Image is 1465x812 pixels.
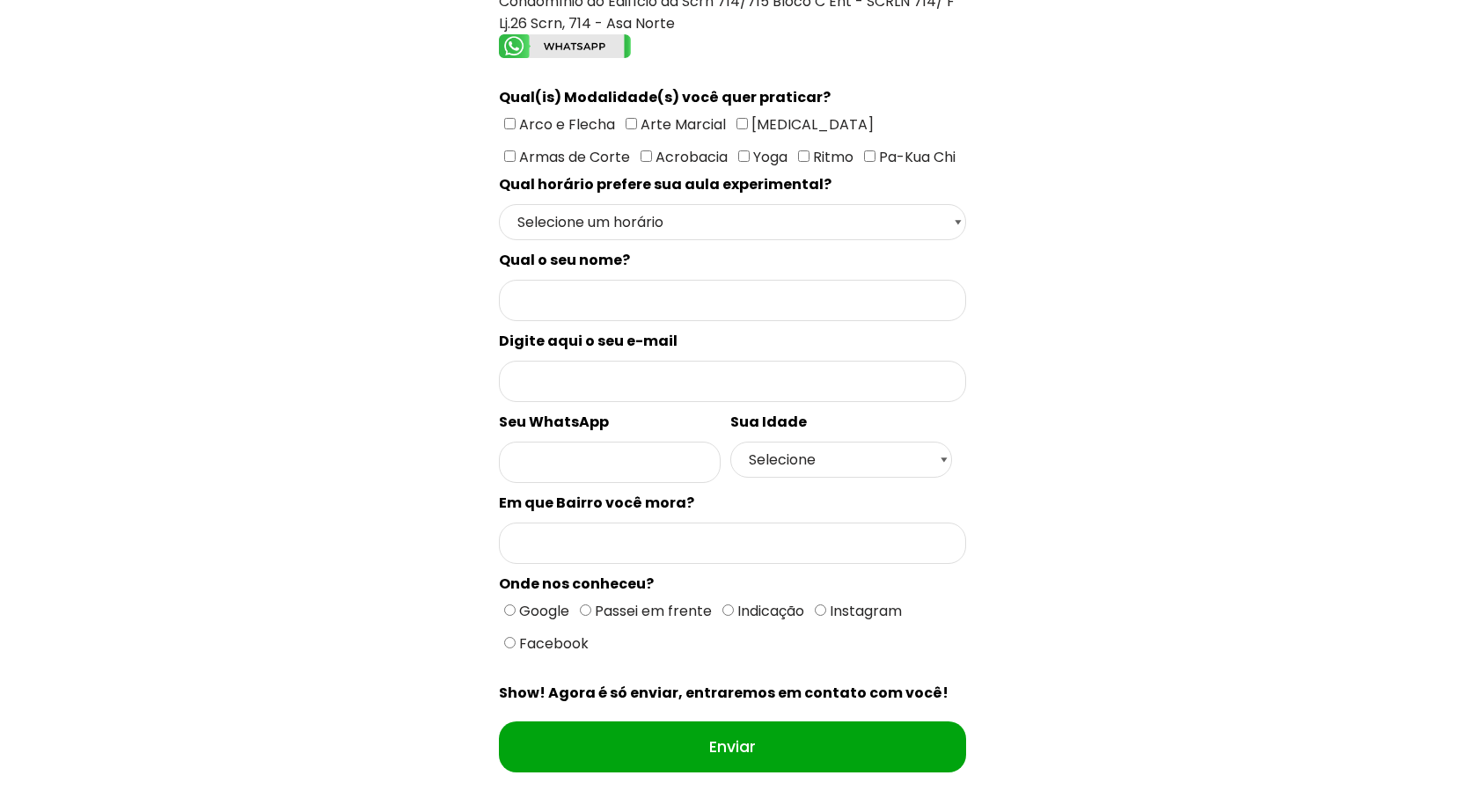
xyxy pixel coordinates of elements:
spam: Sua Idade [730,412,807,432]
spam: Digite aqui o seu e-mail [499,331,678,351]
span: Yoga [750,147,787,167]
spam: Onde nos conheceu? [499,574,654,594]
span: Google [516,601,569,621]
span: Arco e Flecha [516,114,615,135]
span: Passei em frente [591,601,712,621]
input: Facebook [504,637,516,648]
img: whatsapp [499,34,631,58]
input: Arte Marcial [626,118,637,129]
span: Arte Marcial [637,114,726,135]
span: Acrobacia [652,147,728,167]
input: Indicação [722,604,734,616]
span: Ritmo [809,147,853,167]
span: Indicação [734,601,804,621]
span: Facebook [516,633,589,654]
input: Google [504,604,516,616]
input: Ritmo [798,150,809,162]
spam: Qual(is) Modalidade(s) você quer praticar? [499,87,831,107]
spam: Show! Agora é só enviar, entraremos em contato com você! [499,683,949,703]
input: Armas de Corte [504,150,516,162]
spam: Qual horário prefere sua aula experimental? [499,174,831,194]
input: Acrobacia [641,150,652,162]
input: Passei em frente [580,604,591,616]
span: Armas de Corte [516,147,630,167]
input: Enviar [499,721,966,772]
spam: Em que Bairro você mora? [499,493,694,513]
input: Yoga [738,150,750,162]
input: Arco e Flecha [504,118,516,129]
span: [MEDICAL_DATA] [748,114,874,135]
input: Instagram [815,604,826,616]
span: Pa-Kua Chi [875,147,956,167]
spam: Qual o seu nome? [499,250,630,270]
input: [MEDICAL_DATA] [736,118,748,129]
input: Pa-Kua Chi [864,150,875,162]
spam: Seu WhatsApp [499,412,609,432]
span: Instagram [826,601,902,621]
